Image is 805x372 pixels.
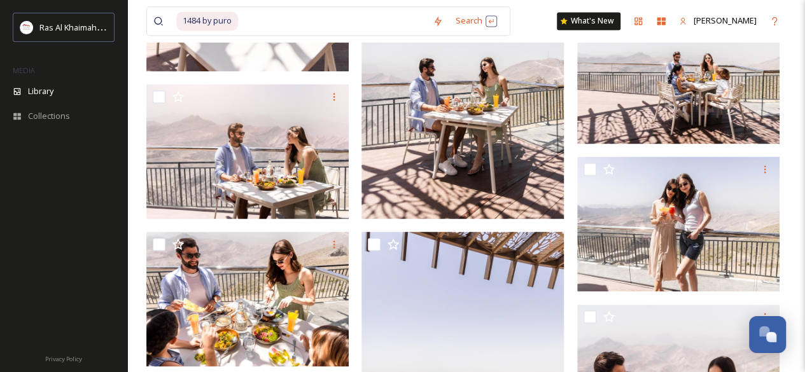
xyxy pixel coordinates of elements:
span: Collections [28,110,70,122]
img: 1484 By PURO.jpg [577,156,780,291]
span: 1484 by puro [176,11,238,30]
span: [PERSON_NAME] [694,15,757,26]
img: 1484 By PURO.jpg [146,231,349,366]
span: Privacy Policy [45,355,82,363]
a: What's New [557,12,620,30]
img: Logo_RAKTDA_RGB-01.png [20,21,33,34]
span: MEDIA [13,65,35,75]
a: [PERSON_NAME] [673,8,763,33]
img: 1484 By PURO.jpg [577,9,780,144]
span: Library [28,85,53,97]
button: Open Chat [749,316,786,353]
img: 1484 By PURO.jpg [146,84,349,219]
div: Search [449,8,503,33]
a: Privacy Policy [45,350,82,366]
span: Ras Al Khaimah Tourism Development Authority [39,21,220,33]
